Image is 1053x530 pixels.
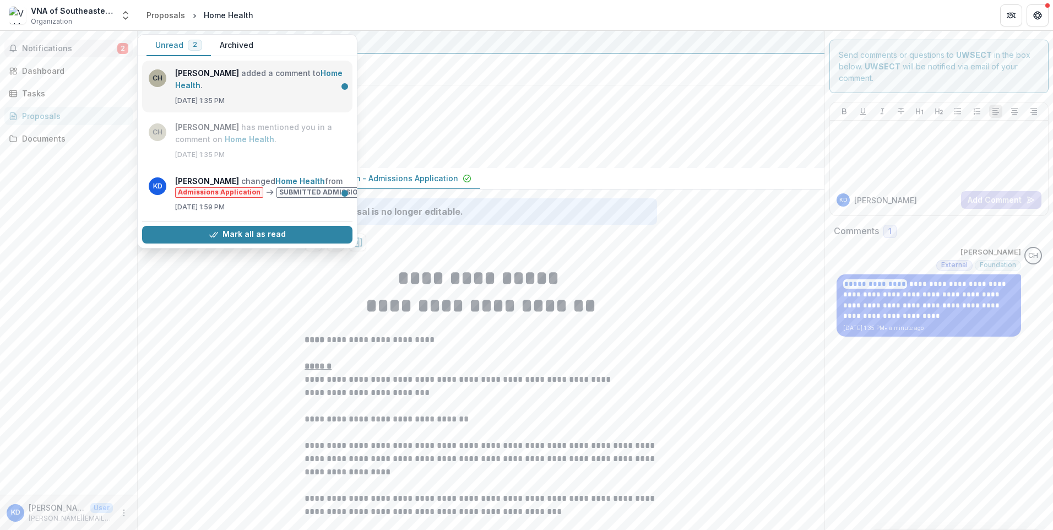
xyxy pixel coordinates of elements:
[960,247,1021,258] p: [PERSON_NAME]
[956,50,992,60] strong: UWSECT
[1028,252,1038,259] div: Carli Herz
[175,68,343,90] a: Home Health
[989,105,1002,118] button: Align Left
[1027,4,1049,26] button: Get Help
[4,84,133,102] a: Tasks
[941,261,968,269] span: External
[117,506,131,520] button: More
[970,105,984,118] button: Ordered List
[856,105,870,118] button: Underline
[894,105,908,118] button: Strike
[175,175,390,198] p: changed from
[142,226,352,244] button: Mark all as read
[11,509,20,516] div: Karen DeSantis
[22,65,124,77] div: Dashboard
[349,234,366,251] button: download-proposal
[146,35,211,56] button: Unread
[951,105,964,118] button: Bullet List
[913,105,926,118] button: Heading 1
[22,133,124,144] div: Documents
[9,7,26,24] img: VNA of Southeastern CT
[4,62,133,80] a: Dashboard
[225,134,274,144] a: Home Health
[22,88,124,99] div: Tasks
[31,5,113,17] div: VNA of Southeastern CT
[888,227,892,236] span: 1
[865,62,900,71] strong: UWSECT
[22,110,124,122] div: Proposals
[31,17,72,26] span: Organization
[29,513,113,523] p: [PERSON_NAME][EMAIL_ADDRESS][PERSON_NAME][DOMAIN_NAME]
[204,9,253,21] div: Home Health
[29,502,86,513] p: [PERSON_NAME]
[829,40,1049,93] div: Send comments or questions to in the box below. will be notified via email of your comment.
[211,35,262,56] button: Archived
[146,35,816,48] div: UWSECT
[4,107,133,125] a: Proposals
[1008,105,1021,118] button: Align Center
[4,40,133,57] button: Notifications2
[1000,4,1022,26] button: Partners
[22,44,117,53] span: Notifications
[193,41,197,48] span: 2
[90,503,113,513] p: User
[142,7,189,23] a: Proposals
[4,129,133,148] a: Documents
[834,226,879,236] h2: Comments
[980,261,1016,269] span: Foundation
[854,194,917,206] p: [PERSON_NAME]
[118,4,133,26] button: Open entity switcher
[331,205,463,218] div: Proposal is no longer editable.
[142,7,258,23] nav: breadcrumb
[961,191,1041,209] button: Add Comment
[117,43,128,54] span: 2
[146,9,185,21] div: Proposals
[175,121,346,145] p: has mentioned you in a comment on .
[298,172,458,184] p: Partner Program - Admissions Application
[932,105,946,118] button: Heading 2
[843,324,1014,332] p: [DATE] 1:35 PM • a minute ago
[839,197,847,203] div: Karen DeSantis
[275,176,325,186] a: Home Health
[876,105,889,118] button: Italicize
[146,94,798,107] h2: Home Health
[838,105,851,118] button: Bold
[175,67,346,91] p: added a comment to .
[1027,105,1040,118] button: Align Right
